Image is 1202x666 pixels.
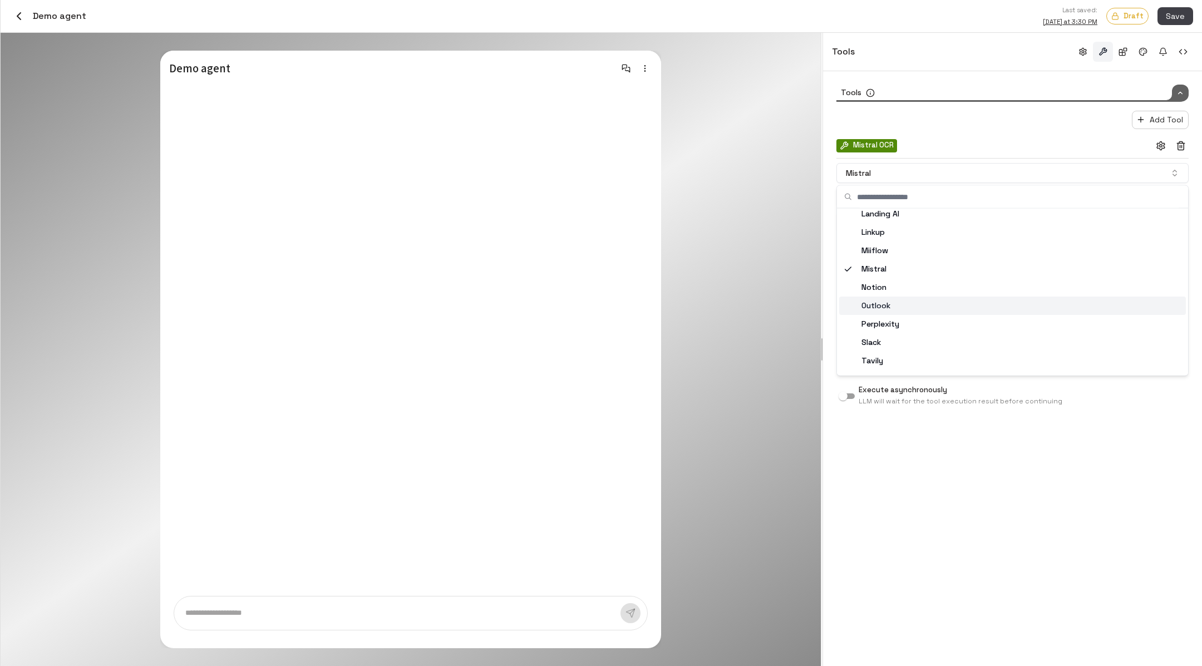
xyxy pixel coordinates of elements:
button: Mistral [836,163,1189,183]
p: Slack [861,337,881,348]
p: Linkup [861,226,885,238]
button: Integrations [1113,42,1133,62]
span: LLM will wait for the tool execution result before continuing [859,397,1062,406]
div: Suggestions [837,209,1188,376]
p: Outlook [861,300,890,312]
p: Execute asynchronously [859,385,1062,396]
p: Notion [861,282,886,293]
p: Demo agent [169,60,531,77]
p: Yahoo [861,373,885,385]
p: Landing AI [861,208,899,220]
button: Embed [1173,42,1193,62]
button: Branding [1133,42,1153,62]
button: Basic info [1073,42,1093,62]
p: Mistral [861,263,886,275]
p: Tavily [861,355,883,367]
h6: Tools [841,87,861,99]
button: Notifications [1153,42,1173,62]
p: Miiflow [861,245,888,256]
p: Mistral OCR [853,142,894,149]
button: Add Tool [1132,111,1189,129]
h6: Tools [832,45,855,59]
p: Perplexity [861,318,899,330]
button: Tools [1093,42,1113,62]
